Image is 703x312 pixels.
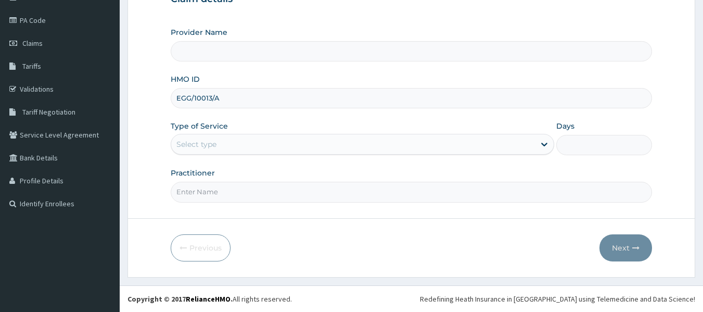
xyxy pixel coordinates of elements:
input: Enter HMO ID [171,88,653,108]
span: Claims [22,39,43,48]
button: Next [599,234,652,261]
div: Select type [176,139,216,149]
div: Redefining Heath Insurance in [GEOGRAPHIC_DATA] using Telemedicine and Data Science! [420,294,695,304]
span: Tariff Negotiation [22,107,75,117]
a: RelianceHMO [186,294,231,304]
label: Days [556,121,574,131]
label: Type of Service [171,121,228,131]
strong: Copyright © 2017 . [127,294,233,304]
footer: All rights reserved. [120,285,703,312]
span: Tariffs [22,61,41,71]
input: Enter Name [171,182,653,202]
button: Previous [171,234,231,261]
label: HMO ID [171,74,200,84]
label: Provider Name [171,27,227,38]
label: Practitioner [171,168,215,178]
